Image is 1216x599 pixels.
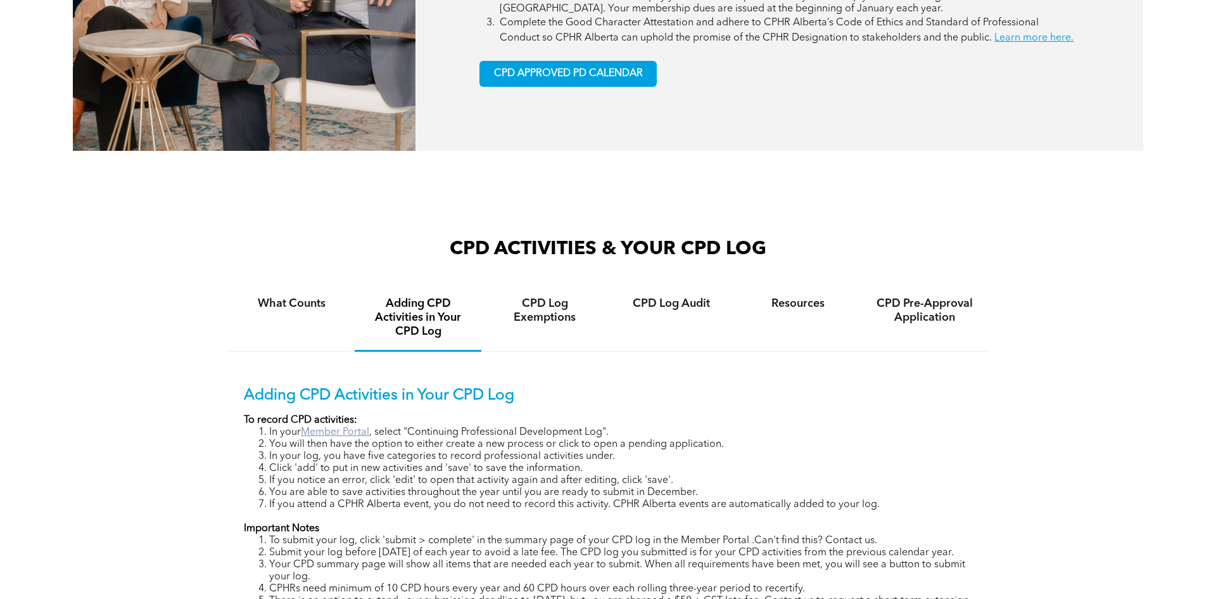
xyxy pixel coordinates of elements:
[450,240,766,259] span: CPD ACTIVITIES & YOUR CPD LOG
[873,297,977,325] h4: CPD Pre-Approval Application
[269,463,972,475] li: Click 'add' to put in new activities and 'save' to save the information.
[269,475,972,487] li: If you notice an error, click 'edit' to open that activity again and after editing, click 'save'.
[301,427,369,437] a: Member Portal
[244,524,319,534] strong: Important Notes
[479,61,657,87] a: CPD APPROVED PD CALENDAR
[994,33,1073,43] a: Learn more here.
[244,415,357,425] strong: To record CPD activities:
[269,535,972,547] li: To submit your log, click 'submit > complete' in the summary page of your CPD log in the Member P...
[269,487,972,499] li: You are able to save activities throughout the year until you are ready to submit in December.
[269,439,972,451] li: You will then have the option to either create a new process or click to open a pending application.
[269,559,972,583] li: Your CPD summary page will show all items that are needed each year to submit. When all requireme...
[269,427,972,439] li: In your , select "Continuing Professional Development Log".
[269,451,972,463] li: In your log, you have five categories to record professional activities under.
[493,297,597,325] h4: CPD Log Exemptions
[619,297,723,311] h4: CPD Log Audit
[269,547,972,559] li: Submit your log before [DATE] of each year to avoid a late fee. The CPD log you submitted is for ...
[500,18,1039,43] span: Complete the Good Character Attestation and adhere to CPHR Alberta’s Code of Ethics and Standard ...
[269,499,972,511] li: If you attend a CPHR Alberta event, you do not need to record this activity. CPHR Alberta events ...
[244,387,972,405] p: Adding CPD Activities in Your CPD Log
[239,297,343,311] h4: What Counts
[746,297,850,311] h4: Resources
[269,583,972,595] li: CPHRs need minimum of 10 CPD hours every year and 60 CPD hours over each rolling three-year perio...
[494,68,643,80] span: CPD APPROVED PD CALENDAR
[366,297,470,338] h4: Adding CPD Activities in Your CPD Log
